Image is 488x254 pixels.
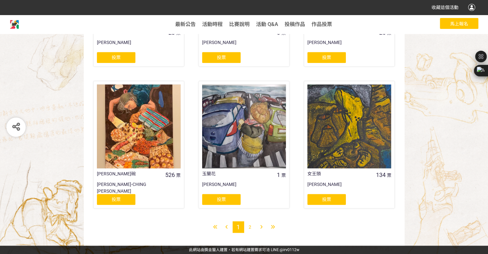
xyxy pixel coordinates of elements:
[280,248,299,252] a: @irv0112w
[202,21,223,27] a: 活動時程
[189,248,299,252] span: 可洽 LINE:
[307,39,391,52] div: [PERSON_NAME]
[199,81,289,208] a: 玉蘭花1票[PERSON_NAME]投票
[97,39,181,52] div: [PERSON_NAME]
[202,39,286,52] div: [PERSON_NAME]
[236,223,240,231] span: 1
[249,224,251,230] span: 2
[112,197,121,202] span: 投票
[281,173,286,178] span: 票
[304,81,395,208] a: 女王頭134票[PERSON_NAME]投票
[229,21,250,27] a: 比賽說明
[322,197,331,202] span: 投票
[217,55,226,60] span: 投票
[176,173,181,178] span: 票
[285,21,305,27] span: 投稿作品
[312,21,332,27] a: 作品投票
[202,171,269,177] div: 玉蘭花
[97,171,164,177] div: [PERSON_NAME]碗
[256,21,278,27] a: 活動 Q&A
[189,248,262,252] a: 此網站由獎金獵人建置，若有網站建置需求
[307,171,374,177] div: 女王頭
[202,181,286,194] div: [PERSON_NAME]
[97,181,181,194] div: [PERSON_NAME]-CHING [PERSON_NAME]
[307,181,391,194] div: [PERSON_NAME]
[432,5,458,10] span: 收藏這個活動
[10,20,19,29] img: 2026 IAP羅浮宮國際藝術展徵件
[450,21,468,26] span: 馬上報名
[175,21,196,27] a: 最新公告
[322,55,331,60] span: 投票
[440,18,478,29] button: 馬上報名
[217,197,226,202] span: 投票
[277,171,280,178] span: 1
[112,55,121,60] span: 投票
[93,81,184,208] a: [PERSON_NAME]碗526票[PERSON_NAME]-CHING [PERSON_NAME]投票
[165,171,175,178] span: 526
[387,173,391,178] span: 票
[376,171,385,178] span: 134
